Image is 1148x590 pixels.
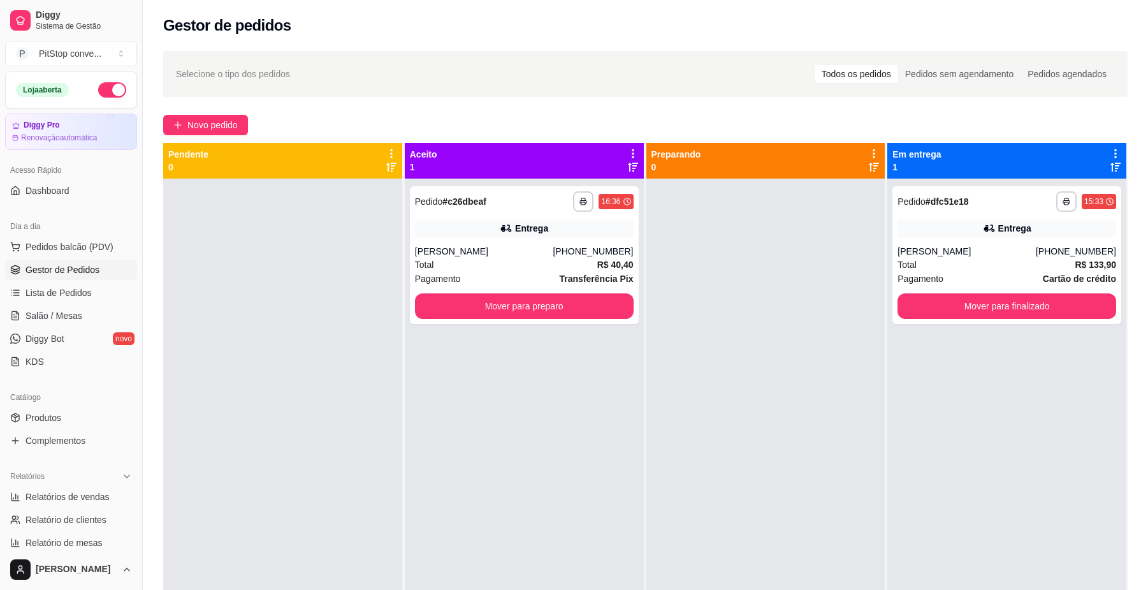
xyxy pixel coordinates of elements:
a: Relatório de mesas [5,533,137,553]
strong: R$ 133,90 [1075,260,1116,270]
span: Salão / Mesas [25,309,82,322]
span: Total [415,258,434,272]
a: Dashboard [5,181,137,201]
span: Relatório de clientes [25,513,106,526]
strong: Cartão de crédito [1043,274,1116,284]
span: Pagamento [415,272,461,286]
a: Diggy ProRenovaçãoautomática [5,114,137,150]
div: Entrega [998,222,1031,235]
p: 0 [168,161,208,173]
article: Diggy Pro [24,121,60,130]
div: Dia a dia [5,216,137,237]
button: Mover para finalizado [897,293,1116,319]
a: Diggy Botnovo [5,328,137,349]
span: Sistema de Gestão [36,21,132,31]
span: Pedidos balcão (PDV) [25,240,113,253]
a: KDS [5,351,137,372]
span: Relatórios [10,471,45,482]
a: Produtos [5,408,137,428]
a: Lista de Pedidos [5,283,137,303]
h2: Gestor de pedidos [163,15,291,36]
article: Renovação automática [21,133,97,143]
div: Todos os pedidos [815,65,898,83]
span: Relatórios de vendas [25,490,110,503]
span: Novo pedido [187,118,238,132]
span: Selecione o tipo dos pedidos [176,67,290,81]
strong: # c26dbeaf [442,196,486,207]
p: Pendente [168,148,208,161]
div: Pedidos agendados [1021,65,1114,83]
div: Pedidos sem agendamento [898,65,1021,83]
a: Gestor de Pedidos [5,260,137,280]
div: 15:33 [1084,196,1103,207]
span: Pagamento [897,272,943,286]
button: [PERSON_NAME] [5,554,137,585]
span: [PERSON_NAME] [36,564,117,575]
span: Diggy Bot [25,332,64,345]
div: Entrega [515,222,548,235]
span: Gestor de Pedidos [25,263,99,276]
strong: R$ 40,40 [597,260,634,270]
span: plus [173,121,182,129]
button: Mover para preparo [415,293,634,319]
span: Total [897,258,917,272]
button: Pedidos balcão (PDV) [5,237,137,257]
span: Pedido [897,196,926,207]
button: Select a team [5,41,137,66]
span: KDS [25,355,44,368]
div: PitStop conve ... [39,47,101,60]
div: [PERSON_NAME] [415,245,553,258]
strong: # dfc51e18 [926,196,969,207]
span: Pedido [415,196,443,207]
a: Salão / Mesas [5,306,137,326]
div: Loja aberta [16,83,69,97]
a: Complementos [5,431,137,451]
span: Relatório de mesas [25,536,103,549]
strong: Transferência Pix [560,274,634,284]
span: Produtos [25,411,61,424]
span: Diggy [36,10,132,21]
span: Lista de Pedidos [25,286,92,299]
p: Em entrega [892,148,941,161]
div: [PERSON_NAME] [897,245,1036,258]
div: [PHONE_NUMBER] [1036,245,1116,258]
button: Alterar Status [98,82,126,98]
p: 1 [892,161,941,173]
p: Aceito [410,148,437,161]
button: Novo pedido [163,115,248,135]
div: [PHONE_NUMBER] [553,245,633,258]
a: Relatório de clientes [5,510,137,530]
a: DiggySistema de Gestão [5,5,137,36]
span: Dashboard [25,184,69,197]
a: Relatórios de vendas [5,487,137,507]
p: Preparando [651,148,701,161]
div: Catálogo [5,387,137,408]
p: 0 [651,161,701,173]
p: 1 [410,161,437,173]
div: 16:36 [601,196,620,207]
span: P [16,47,29,60]
div: Acesso Rápido [5,160,137,181]
span: Complementos [25,434,85,447]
